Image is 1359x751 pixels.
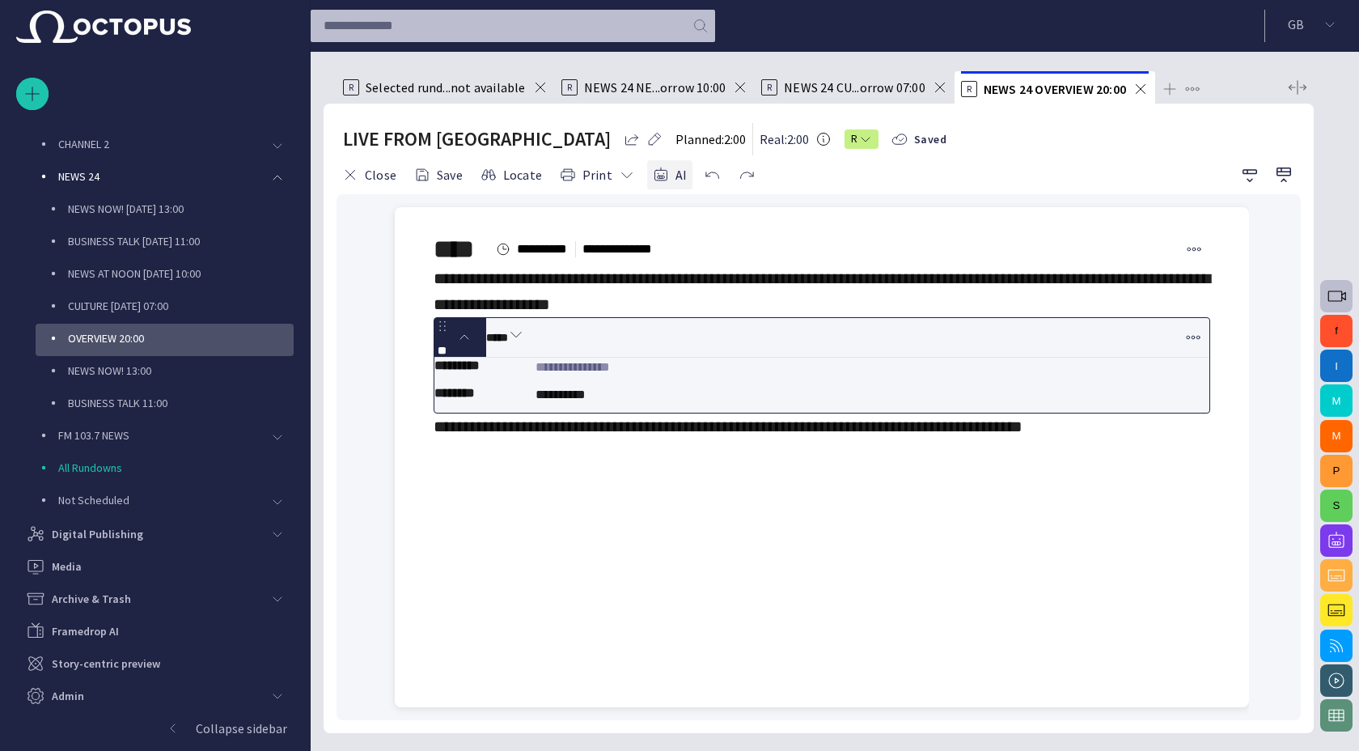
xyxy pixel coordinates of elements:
div: RNEWS 24 NE...orrow 10:00 [555,71,756,104]
button: Collapse sidebar [16,712,294,745]
button: Print [554,160,641,189]
p: BUSINESS TALK [DATE] 11:00 [68,233,294,249]
span: Selected rund...not available [366,79,526,95]
button: S [1320,490,1353,522]
p: NEWS NOW! [DATE] 13:00 [68,201,294,217]
div: NEWS NOW! [DATE] 13:00 [36,194,294,227]
button: GB [1275,10,1349,39]
p: Media [52,558,82,575]
div: OVERVIEW 20:00 [36,324,294,356]
p: Collapse sidebar [196,719,287,738]
div: RSelected rund...not available [337,71,555,104]
div: BUSINESS TALK 11:00 [36,388,294,421]
button: f [1320,315,1353,347]
button: M [1320,384,1353,417]
p: Planned: 2:00 [675,129,746,149]
div: All Rundowns [26,453,294,486]
p: FM 103.7 NEWS [58,427,261,443]
p: BUSINESS TALK 11:00 [68,395,294,411]
button: I [1320,350,1353,382]
button: Save [409,160,468,189]
span: NEWS 24 NE...orrow 10:00 [584,79,726,95]
span: Saved [914,131,946,147]
p: Archive & Trash [52,591,131,607]
button: Locate [475,160,548,189]
div: Media [16,550,294,583]
p: R [761,79,777,95]
button: Close [337,160,402,189]
div: NEWS NOW! 13:00 [36,356,294,388]
span: NEWS 24 CU...orrow 07:00 [784,79,925,95]
p: G B [1288,15,1304,34]
span: NEWS 24 OVERVIEW 20:00 [984,81,1126,97]
div: RNEWS 24 CU...orrow 07:00 [755,71,955,104]
div: BUSINESS TALK [DATE] 11:00 [36,227,294,259]
div: CULTURE [DATE] 07:00 [36,291,294,324]
div: NEWS AT NOON [DATE] 10:00 [36,259,294,291]
div: Story-centric preview [16,647,294,680]
p: All Rundowns [58,460,294,476]
p: NEWS 24 [58,168,261,185]
p: CHANNEL 2 [58,136,261,152]
p: R [343,79,359,95]
p: Admin [52,688,84,704]
p: Story-centric preview [52,656,160,672]
p: Real: 2:00 [760,129,809,149]
button: P [1320,455,1353,487]
button: R [845,125,878,154]
div: RNEWS 24 OVERVIEW 20:00 [955,71,1155,104]
p: R [561,79,578,95]
p: NEWS NOW! 13:00 [68,363,294,379]
p: Not Scheduled [58,492,261,508]
p: CULTURE [DATE] 07:00 [68,298,294,314]
p: NEWS AT NOON [DATE] 10:00 [68,265,294,282]
img: Octopus News Room [16,11,191,43]
div: Framedrop AI [16,615,294,647]
button: AI [647,160,692,189]
span: R [851,131,859,147]
h2: LIVE FROM TOKYO [343,126,611,152]
p: Framedrop AI [52,623,119,639]
p: R [961,81,977,97]
p: OVERVIEW 20:00 [68,330,294,346]
p: Digital Publishing [52,526,143,542]
button: M [1320,420,1353,452]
